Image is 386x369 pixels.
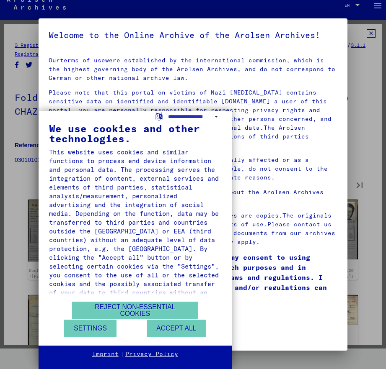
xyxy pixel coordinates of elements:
div: We use cookies and other technologies. [49,123,221,143]
button: Accept all [147,320,206,337]
button: Reject non-essential cookies [72,302,198,319]
div: This website uses cookies and similar functions to process end device information and personal da... [49,148,221,306]
a: Privacy Policy [125,350,178,359]
button: Settings [64,320,117,337]
a: Imprint [92,350,119,359]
